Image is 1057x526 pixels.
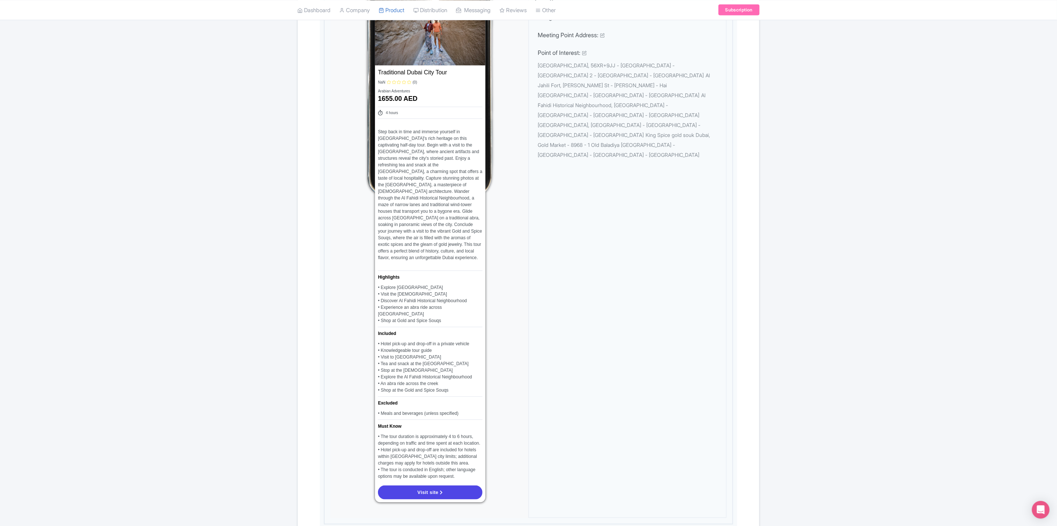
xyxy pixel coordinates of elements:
span: Visit site [417,490,438,495]
span: 4 hours [386,111,398,115]
span: King Spice gold souk Dubai, Gold Market - 8968 - 1 Old Baladiya [GEOGRAPHIC_DATA] - [GEOGRAPHIC_D... [538,132,710,158]
div: Step back in time and immerse yourself in [GEOGRAPHIC_DATA]'s rich heritage on this captivating h... [378,128,482,268]
div: Arabian Adventures [378,88,410,94]
div: • Meals and beverages (unless specified) [378,410,482,417]
div: 1655.00 AED [378,94,482,104]
span: Al Jahili Fort, [PERSON_NAME] St - [PERSON_NAME] - Hai [GEOGRAPHIC_DATA] - [GEOGRAPHIC_DATA] - [G... [538,72,710,98]
div: • Knowledgeable tour guide [378,347,482,354]
div: • Shop at the Gold and Spice Souqs [378,387,482,393]
div: • Discover Al Fahidi Historical Neighbourhood [378,297,482,304]
div: • Explore [GEOGRAPHIC_DATA] [378,284,482,291]
a: Subscription [718,4,760,15]
div: • An abra ride across the creek [378,380,482,387]
div: • The tour duration is approximately 4 to 6 hours, depending on traffic and time spent at each lo... [378,433,482,446]
a: Visit site [378,486,482,499]
div: (0) [413,80,417,85]
label: Meeting Point Address: [538,31,598,39]
div: • Stop at the [DEMOGRAPHIC_DATA] [378,367,482,374]
div: Open Intercom Messenger [1032,501,1050,519]
div: Excluded [378,400,397,407]
span: [GEOGRAPHIC_DATA], 56XR+9JJ - [GEOGRAPHIC_DATA] - [GEOGRAPHIC_DATA] 2 - [GEOGRAPHIC_DATA] - [GEOG... [538,62,704,78]
div: • Tea and snack at the [GEOGRAPHIC_DATA] [378,360,482,367]
div: • Shop at Gold and Spice Souqs [378,317,482,324]
span: [GEOGRAPHIC_DATA], [GEOGRAPHIC_DATA] - [GEOGRAPHIC_DATA] - [GEOGRAPHIC_DATA] - [GEOGRAPHIC_DATA] [538,122,700,138]
div: Highlights [378,274,400,281]
div: • Experience an abra ride across [GEOGRAPHIC_DATA] [378,304,482,317]
label: Point of Interest: [538,48,580,57]
div: Included [378,330,396,338]
div: • Visit the [DEMOGRAPHIC_DATA] [378,291,482,297]
div: • Visit to [GEOGRAPHIC_DATA] [378,354,482,360]
div: Traditional Dubai City Tour [378,68,447,77]
div: • Hotel pick-up and drop-off in a private vehicle [378,340,482,347]
div: NaN [378,80,385,85]
div: • Hotel pick-up and drop-off are included for hotels within [GEOGRAPHIC_DATA] city limits; additi... [378,446,482,466]
div: Must Know [378,423,402,430]
div: • Explore the Al Fahidi Historical Neighbourhood [378,374,482,380]
div: • The tour is conducted in English; other language options may be available upon request. [378,466,482,480]
span: Al Fahidi Historical Neighbourhood, [GEOGRAPHIC_DATA] - [GEOGRAPHIC_DATA] - [GEOGRAPHIC_DATA] - [... [538,92,706,118]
